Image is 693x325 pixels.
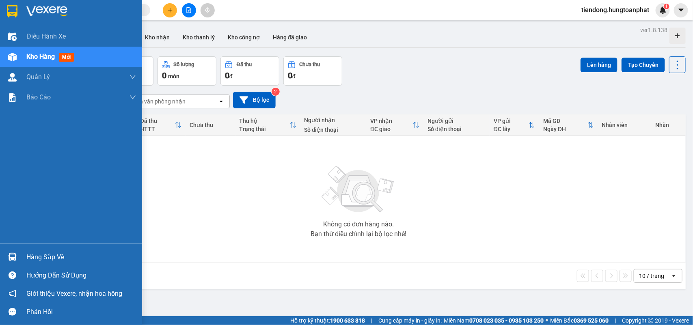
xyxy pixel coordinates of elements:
[7,5,17,17] img: logo-vxr
[330,317,365,324] strong: 1900 633 818
[318,161,399,218] img: svg+xml;base64,PHN2ZyBjbGFzcz0ibGlzdC1wbHVnX19zdmciIHhtbG5zPSJodHRwOi8vd3d3LnczLm9yZy8yMDAwL3N2Zy...
[8,32,17,41] img: warehouse-icon
[221,28,266,47] button: Kho công nợ
[130,74,136,80] span: down
[163,3,177,17] button: plus
[678,6,685,14] span: caret-down
[602,122,648,128] div: Nhân viên
[167,7,173,13] span: plus
[669,28,686,44] div: Tạo kho hàng mới
[168,73,179,80] span: món
[26,72,50,82] span: Quản Lý
[205,7,210,13] span: aim
[26,288,122,299] span: Giới thiệu Vexere, nhận hoa hồng
[240,118,290,124] div: Thu hộ
[162,71,166,80] span: 0
[370,126,413,132] div: ĐC giao
[311,231,406,237] div: Bạn thử điều chỉnh lại bộ lọc nhé!
[575,5,656,15] span: tiendong.hungtoanphat
[272,88,280,96] sup: 2
[138,28,176,47] button: Kho nhận
[444,316,544,325] span: Miền Nam
[8,73,17,82] img: warehouse-icon
[8,53,17,61] img: warehouse-icon
[26,92,51,102] span: Báo cáo
[304,127,363,133] div: Số điện thoại
[237,62,252,67] div: Đã thu
[182,3,196,17] button: file-add
[235,114,300,136] th: Toggle SortBy
[130,94,136,101] span: down
[469,317,544,324] strong: 0708 023 035 - 0935 103 250
[494,118,529,124] div: VP gửi
[665,4,668,9] span: 1
[283,56,342,86] button: Chưa thu0đ
[581,58,617,72] button: Lên hàng
[539,114,598,136] th: Toggle SortBy
[546,319,548,322] span: ⚪️
[370,118,413,124] div: VP nhận
[8,253,17,261] img: warehouse-icon
[664,4,669,9] sup: 1
[59,53,74,62] span: mới
[26,53,55,60] span: Kho hàng
[176,28,221,47] button: Kho thanh lý
[378,316,442,325] span: Cung cấp máy in - giấy in:
[225,71,229,80] span: 0
[622,58,665,72] button: Tạo Chuyến
[140,118,175,124] div: Đã thu
[648,318,654,323] span: copyright
[550,316,609,325] span: Miền Bắc
[9,271,16,279] span: question-circle
[220,56,279,86] button: Đã thu0đ
[323,221,394,228] div: Không có đơn hàng nào.
[218,98,225,105] svg: open
[240,126,290,132] div: Trạng thái
[26,251,136,263] div: Hàng sắp về
[290,316,365,325] span: Hỗ trợ kỹ thuật:
[543,126,587,132] div: Ngày ĐH
[190,122,231,128] div: Chưa thu
[9,290,16,297] span: notification
[201,3,215,17] button: aim
[615,316,616,325] span: |
[574,317,609,324] strong: 0369 525 060
[490,114,539,136] th: Toggle SortBy
[371,316,372,325] span: |
[639,272,664,280] div: 10 / trang
[9,308,16,316] span: message
[233,92,276,108] button: Bộ lọc
[158,56,216,86] button: Số lượng0món
[292,73,296,80] span: đ
[300,62,320,67] div: Chưa thu
[186,7,192,13] span: file-add
[366,114,423,136] th: Toggle SortBy
[671,273,677,279] svg: open
[266,28,313,47] button: Hàng đã giao
[494,126,529,132] div: ĐC lấy
[130,97,186,105] div: Chọn văn phòng nhận
[26,306,136,318] div: Phản hồi
[8,93,17,102] img: solution-icon
[26,31,66,41] span: Điều hành xe
[174,62,194,67] div: Số lượng
[304,117,363,123] div: Người nhận
[659,6,667,14] img: icon-new-feature
[655,122,682,128] div: Nhãn
[229,73,233,80] span: đ
[674,3,688,17] button: caret-down
[427,126,486,132] div: Số điện thoại
[640,26,667,34] div: ver 1.8.138
[427,118,486,124] div: Người gửi
[136,114,186,136] th: Toggle SortBy
[140,126,175,132] div: HTTT
[288,71,292,80] span: 0
[26,269,136,282] div: Hướng dẫn sử dụng
[543,118,587,124] div: Mã GD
